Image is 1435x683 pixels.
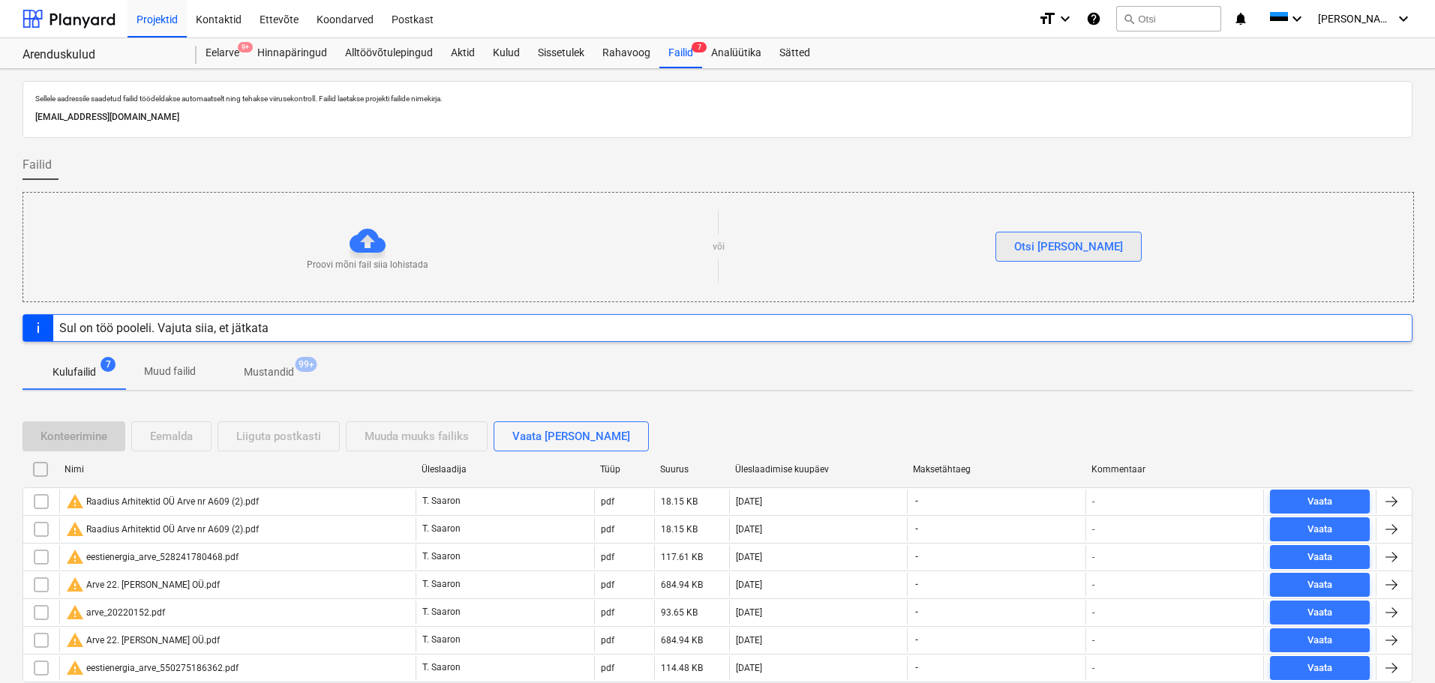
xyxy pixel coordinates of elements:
div: [DATE] [736,580,762,590]
div: [DATE] [736,607,762,618]
div: 93.65 KB [661,607,698,618]
a: Alltöövõtulepingud [336,38,442,68]
p: Mustandid [244,364,294,380]
div: Vaata [1307,549,1332,566]
div: Otsi [PERSON_NAME] [1014,237,1123,256]
div: Vaata [1307,604,1332,622]
a: Analüütika [702,38,770,68]
span: search [1123,13,1135,25]
div: Maksetähtaeg [913,464,1079,475]
a: Rahavoog [593,38,659,68]
i: keyboard_arrow_down [1056,10,1074,28]
div: Vaata [1307,577,1332,594]
div: eestienergia_arve_528241780468.pdf [66,548,239,566]
p: või [713,241,725,253]
span: warning [66,576,84,594]
div: pdf [601,524,614,535]
div: 114.48 KB [661,663,703,673]
div: Hinnapäringud [248,38,336,68]
span: - [914,550,920,563]
div: Arenduskulud [23,47,179,63]
p: T. Saaron [422,634,461,646]
div: arve_20220152.pdf [66,604,165,622]
div: Raadius Arhitektid OÜ Arve nr A609 (2).pdf [66,493,259,511]
div: Nimi [65,464,410,475]
i: Abikeskus [1086,10,1101,28]
div: [DATE] [736,524,762,535]
div: Sul on töö pooleli. Vajuta siia, et jätkata [59,321,269,335]
span: warning [66,604,84,622]
div: - [1092,663,1094,673]
span: - [914,578,920,591]
div: - [1092,552,1094,562]
span: 7 [101,357,116,372]
p: [EMAIL_ADDRESS][DOMAIN_NAME] [35,109,1400,125]
div: Vaata [1307,632,1332,649]
button: Vaata [1270,628,1370,652]
a: Failid7 [659,38,702,68]
div: 684.94 KB [661,635,703,646]
div: pdf [601,580,614,590]
div: Arve 22. [PERSON_NAME] OÜ.pdf [66,576,220,594]
button: Vaata [1270,545,1370,569]
div: Suurus [660,464,723,475]
p: Sellele aadressile saadetud failid töödeldakse automaatselt ning tehakse viirusekontroll. Failid ... [35,94,1400,103]
div: Failid [659,38,702,68]
div: 117.61 KB [661,552,703,562]
p: T. Saaron [422,523,461,535]
div: Vaata [1307,660,1332,677]
div: [DATE] [736,552,762,562]
div: Vaata [1307,521,1332,538]
div: Vaata [PERSON_NAME] [512,427,630,446]
button: Vaata [1270,656,1370,680]
p: T. Saaron [422,578,461,591]
div: pdf [601,635,614,646]
p: T. Saaron [422,550,461,563]
p: Kulufailid [53,364,96,380]
div: [DATE] [736,635,762,646]
button: Vaata [PERSON_NAME] [494,421,649,451]
div: Eelarve [197,38,248,68]
span: - [914,495,920,508]
p: T. Saaron [422,495,461,508]
div: Tüüp [600,464,648,475]
div: Arve 22. [PERSON_NAME] OÜ.pdf [66,631,220,649]
span: - [914,523,920,535]
div: - [1092,496,1094,507]
span: - [914,606,920,619]
a: Aktid [442,38,484,68]
div: - [1092,607,1094,618]
div: eestienergia_arve_550275186362.pdf [66,659,239,677]
button: Otsi [PERSON_NAME] [995,232,1142,262]
button: Otsi [1116,6,1221,31]
button: Vaata [1270,517,1370,541]
div: - [1092,635,1094,646]
span: Failid [23,156,52,174]
span: 9+ [238,42,253,52]
span: warning [66,631,84,649]
div: - [1092,524,1094,535]
i: keyboard_arrow_down [1288,10,1306,28]
span: warning [66,548,84,566]
a: Eelarve9+ [197,38,248,68]
span: warning [66,520,84,538]
div: pdf [601,552,614,562]
div: Kommentaar [1091,464,1258,475]
a: Kulud [484,38,529,68]
div: - [1092,580,1094,590]
p: Proovi mõni fail siia lohistada [307,259,428,271]
span: - [914,661,920,674]
span: warning [66,493,84,511]
p: T. Saaron [422,661,461,674]
button: Vaata [1270,601,1370,625]
div: 18.15 KB [661,496,698,507]
span: 99+ [296,357,317,372]
a: Sissetulek [529,38,593,68]
i: format_size [1038,10,1056,28]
